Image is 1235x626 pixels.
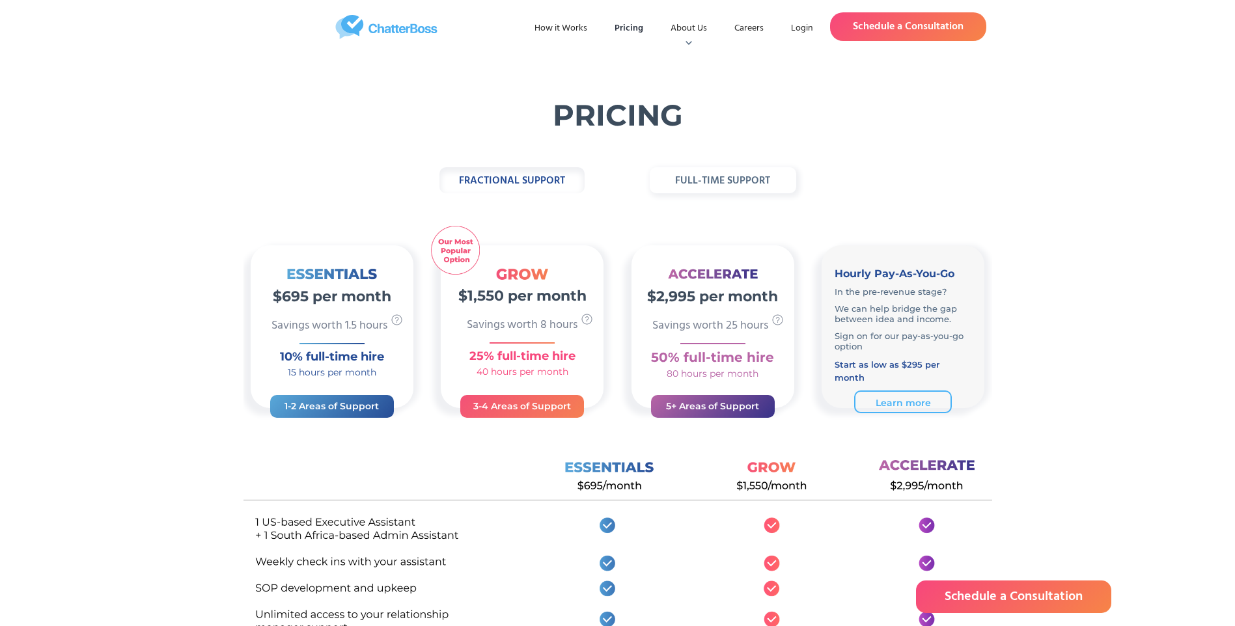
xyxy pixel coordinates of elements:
h3: 10% full-time hire [251,347,413,366]
a: Schedule a Consultation [830,12,986,41]
p: Savings worth 1.5 hours [271,320,391,336]
p: In the pre-revenue stage? [835,286,971,297]
a: Careers [724,17,774,40]
h3: 5+ Areas of Support [664,398,762,414]
h2: $1,550 per month [441,279,604,306]
h3: 1-2 Areas of Support [283,398,381,414]
h4: 40 hours per month [441,365,604,378]
div: About Us [660,17,717,40]
h2: $2,995 per month [631,280,794,307]
a: home [249,15,524,39]
p: Savings worth 8 hours [467,320,581,336]
h4: Start as low as $295 per month [835,358,971,384]
a: Learn more [854,390,952,413]
h3: 50% full-time hire [631,347,794,367]
a: Pricing [604,17,654,40]
h3: 25% full-time hire [441,347,604,365]
a: How it Works [524,17,598,40]
p: We can help bridge the gap between idea and income. [835,303,971,324]
strong: fractional support [459,172,565,189]
div: About Us [671,22,707,35]
h3: Hourly Pay-As-You-Go [835,265,971,283]
strong: full-time support [675,172,770,189]
h3: 3-4 Areas of Support [473,398,571,414]
h4: 80 hours per month [631,367,794,380]
h4: 15 hours per month [251,366,413,379]
h2: $695 per month [251,280,413,307]
p: Sign on for our pay-as-you-go option [835,331,971,351]
a: Schedule a Consultation [916,580,1111,613]
p: Savings worth 25 hours [652,320,771,336]
a: Login [781,17,824,40]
